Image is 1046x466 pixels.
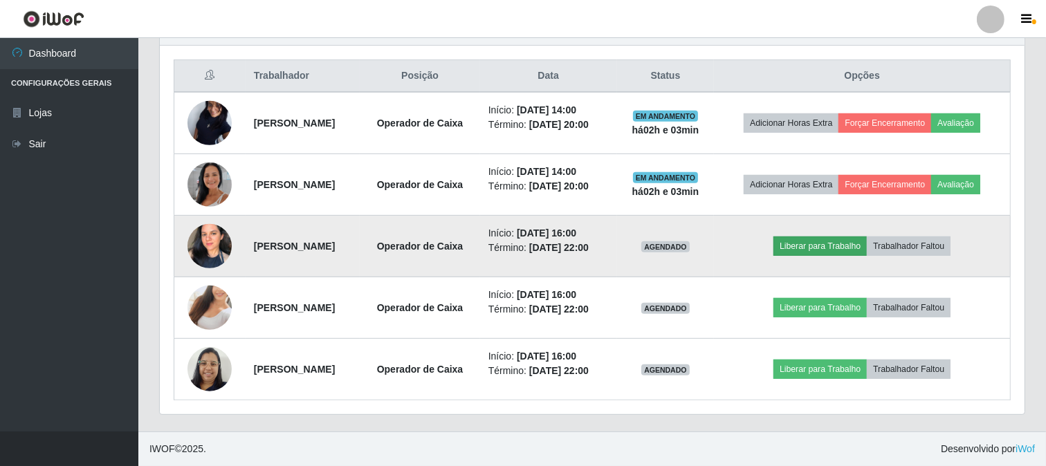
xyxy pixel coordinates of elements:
img: 1754744949596.jpeg [187,339,232,398]
time: [DATE] 14:00 [517,104,576,115]
th: Posição [360,60,480,93]
th: Trabalhador [246,60,360,93]
li: Término: [488,364,609,378]
button: Trabalhador Faltou [867,236,951,256]
strong: Operador de Caixa [377,302,464,313]
span: AGENDADO [641,303,690,314]
li: Término: [488,241,609,255]
time: [DATE] 16:00 [517,289,576,300]
span: Desenvolvido por [941,442,1035,456]
strong: Operador de Caixa [377,118,464,129]
time: [DATE] 20:00 [529,119,589,130]
span: AGENDADO [641,364,690,375]
li: Início: [488,349,609,364]
button: Liberar para Trabalho [773,236,867,256]
strong: Operador de Caixa [377,179,464,190]
button: Trabalhador Faltou [867,298,951,317]
img: 1733585220712.jpeg [187,215,232,277]
li: Início: [488,103,609,118]
strong: há 02 h e 03 min [632,186,699,197]
time: [DATE] 14:00 [517,166,576,177]
th: Status [617,60,715,93]
span: EM ANDAMENTO [633,172,699,183]
strong: [PERSON_NAME] [254,302,335,313]
button: Avaliação [931,113,980,133]
strong: Operador de Caixa [377,364,464,375]
li: Início: [488,288,609,302]
li: Término: [488,302,609,317]
strong: Operador de Caixa [377,241,464,252]
button: Forçar Encerramento [838,175,931,194]
button: Liberar para Trabalho [773,360,867,379]
time: [DATE] 22:00 [529,304,589,315]
button: Forçar Encerramento [838,113,931,133]
span: © 2025 . [149,442,206,456]
a: iWof [1016,443,1035,454]
th: Data [480,60,617,93]
time: [DATE] 22:00 [529,365,589,376]
button: Adicionar Horas Extra [744,113,838,133]
button: Trabalhador Faltou [867,360,951,379]
strong: [PERSON_NAME] [254,179,335,190]
span: EM ANDAMENTO [633,111,699,122]
strong: [PERSON_NAME] [254,364,335,375]
button: Liberar para Trabalho [773,298,867,317]
li: Término: [488,118,609,132]
time: [DATE] 16:00 [517,351,576,362]
time: [DATE] 16:00 [517,227,576,239]
time: [DATE] 22:00 [529,242,589,253]
span: AGENDADO [641,241,690,252]
th: Opções [714,60,1010,93]
button: Adicionar Horas Extra [744,175,838,194]
li: Término: [488,179,609,194]
span: IWOF [149,443,175,454]
li: Início: [488,226,609,241]
li: Início: [488,165,609,179]
strong: [PERSON_NAME] [254,118,335,129]
button: Avaliação [931,175,980,194]
strong: [PERSON_NAME] [254,241,335,252]
strong: há 02 h e 03 min [632,124,699,136]
img: 1742948591558.jpeg [187,74,232,172]
img: 1743778813300.jpeg [187,145,232,224]
time: [DATE] 20:00 [529,180,589,192]
img: 1749153095661.jpeg [187,268,232,347]
img: CoreUI Logo [23,10,84,28]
